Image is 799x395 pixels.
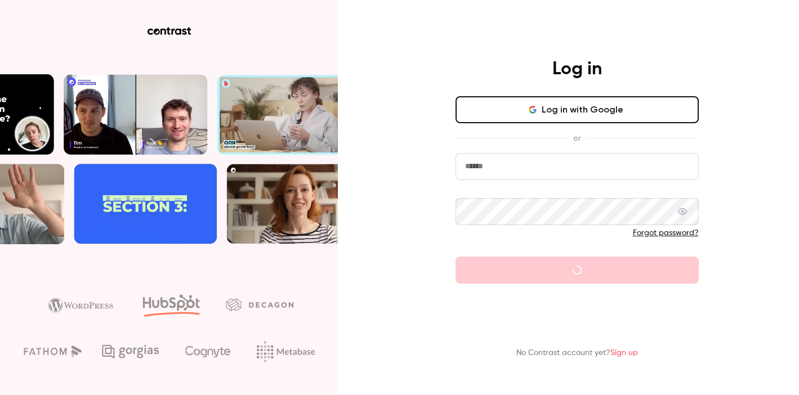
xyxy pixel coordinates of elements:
[456,96,699,123] button: Log in with Google
[226,298,293,311] img: decagon
[568,132,586,144] span: or
[552,58,602,80] h4: Log in
[610,349,638,357] a: Sign up
[633,229,699,237] a: Forgot password?
[516,347,638,359] p: No Contrast account yet?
